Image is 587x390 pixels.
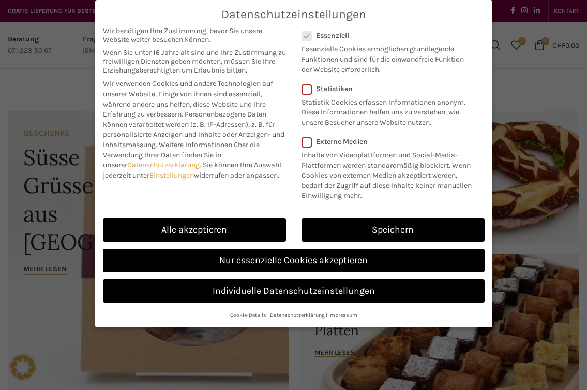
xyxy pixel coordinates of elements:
label: Statistiken [302,84,471,93]
a: Individuelle Datenschutzeinstellungen [103,279,485,303]
label: Essenziell [302,31,471,40]
a: Datenschutzerklärung [127,161,200,169]
span: Wir benötigen Ihre Zustimmung, bevor Sie unsere Website weiter besuchen können. [103,26,286,44]
span: Personenbezogene Daten können verarbeitet werden (z. B. IP-Adressen), z. B. für personalisierte A... [103,110,284,149]
label: Externe Medien [302,137,478,146]
span: Datenschutzeinstellungen [221,8,366,21]
a: Alle akzeptieren [103,218,286,242]
p: Essenzielle Cookies ermöglichen grundlegende Funktionen und sind für die einwandfreie Funktion de... [302,40,471,75]
a: Datenschutzerklärung [270,312,325,319]
span: Wir verwenden Cookies und andere Technologien auf unserer Website. Einige von ihnen sind essenzie... [103,79,273,119]
span: Wenn Sie unter 16 Jahre alt sind und Ihre Zustimmung zu freiwilligen Diensten geben möchten, müss... [103,48,286,75]
a: Cookie-Details [230,312,266,319]
span: Sie können Ihre Auswahl jederzeit unter widerrufen oder anpassen. [103,161,281,180]
p: Inhalte von Videoplattformen und Social-Media-Plattformen werden standardmäßig blockiert. Wenn Co... [302,146,478,201]
p: Statistik Cookies erfassen Informationen anonym. Diese Informationen helfen uns zu verstehen, wie... [302,93,471,128]
a: Nur essenzielle Cookies akzeptieren [103,249,485,272]
a: Speichern [302,218,485,242]
a: Impressum [328,312,357,319]
a: Einstellungen [149,171,194,180]
span: Weitere Informationen über die Verwendung Ihrer Daten finden Sie in unserer . [103,140,260,169]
